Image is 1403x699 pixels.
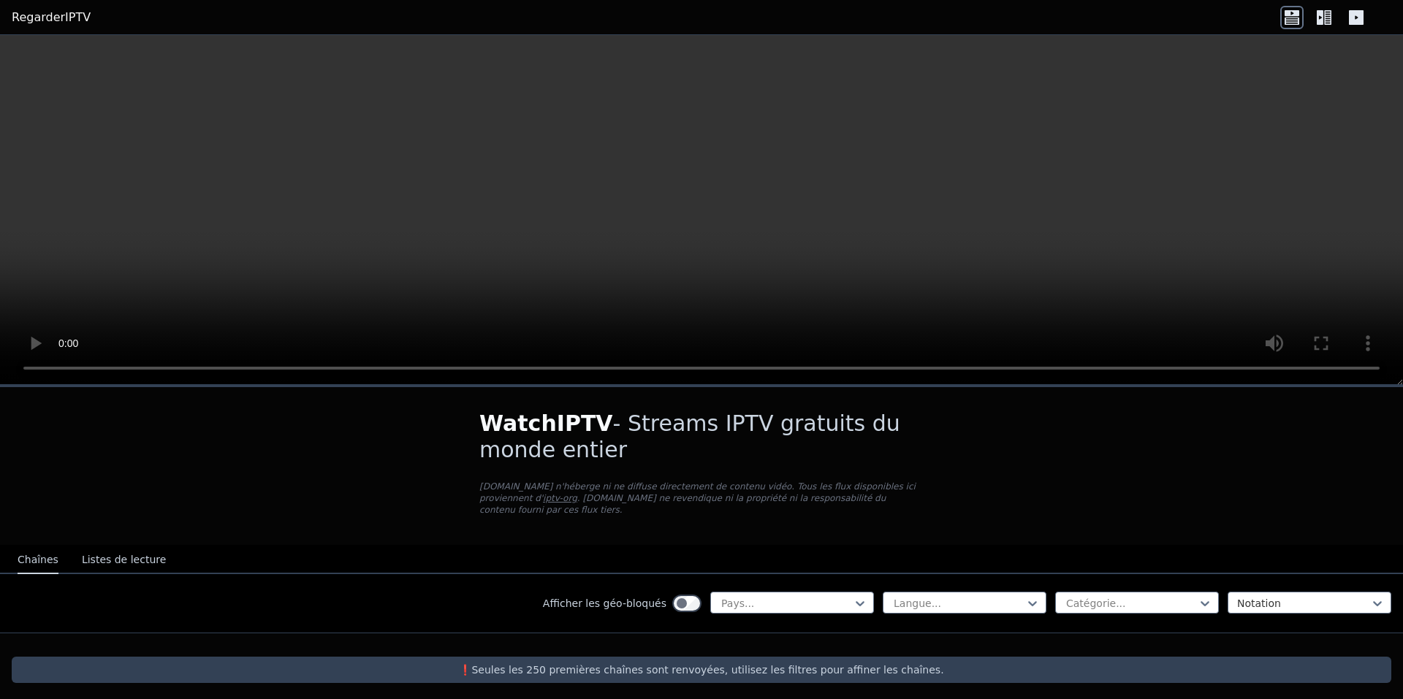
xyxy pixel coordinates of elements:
font: [DOMAIN_NAME] n'héberge ni ne diffuse directement de contenu vidéo. Tous les flux disponibles ici... [479,481,916,503]
font: Listes de lecture [82,554,166,565]
font: Chaînes [18,554,58,565]
font: Afficher les géo-bloqués [543,597,666,609]
font: WatchIPTV [479,410,613,436]
font: RegarderIPTV [12,10,91,24]
font: . [DOMAIN_NAME] ne revendique ni la propriété ni la responsabilité du contenu fourni par ces flux... [479,493,886,515]
font: ❗️Seules les 250 premières chaînes sont renvoyées, utilisez les filtres pour affiner les chaînes. [459,664,943,676]
button: Chaînes [18,546,58,574]
button: Listes de lecture [82,546,166,574]
font: - Streams IPTV gratuits du monde entier [479,410,900,462]
a: iptv-org [543,493,577,503]
a: RegarderIPTV [12,9,91,26]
